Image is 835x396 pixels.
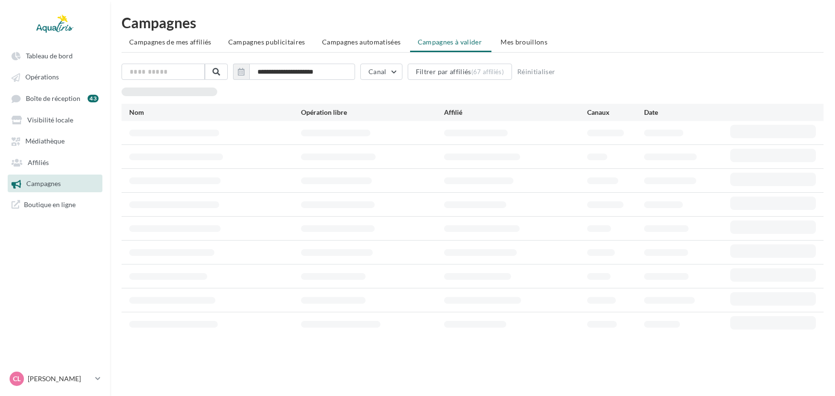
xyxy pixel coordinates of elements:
span: Médiathèque [25,137,65,145]
button: Réinitialiser [513,66,559,77]
a: Boîte de réception 43 [6,89,104,107]
a: Tableau de bord [6,47,104,64]
p: [PERSON_NAME] [28,374,91,384]
span: Campagnes automatisées [322,38,401,46]
span: Campagnes de mes affiliés [129,38,212,46]
a: Médiathèque [6,132,104,149]
a: Campagnes [6,175,104,192]
h1: Campagnes [122,15,824,30]
div: (67 affiliés) [471,68,504,76]
span: Affiliés [28,158,49,166]
div: Canaux [587,108,645,117]
span: Campagnes publicitaires [228,38,305,46]
div: Date [644,108,730,117]
span: Opérations [25,73,59,81]
span: Visibilité locale [27,116,73,124]
span: CL [13,374,21,384]
span: Boîte de réception [26,94,80,102]
span: Mes brouillons [501,38,547,46]
span: Campagnes [26,180,61,188]
a: Affiliés [6,154,104,171]
a: Boutique en ligne [6,196,104,213]
span: Boutique en ligne [24,200,76,209]
div: Opération libre [301,108,444,117]
button: Canal [360,64,402,80]
a: CL [PERSON_NAME] [8,370,102,388]
a: Opérations [6,68,104,85]
a: Visibilité locale [6,111,104,128]
div: Nom [129,108,301,117]
div: Affilié [444,108,587,117]
button: Filtrer par affiliés(67 affiliés) [408,64,512,80]
div: 43 [88,95,99,102]
span: Tableau de bord [26,52,73,60]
